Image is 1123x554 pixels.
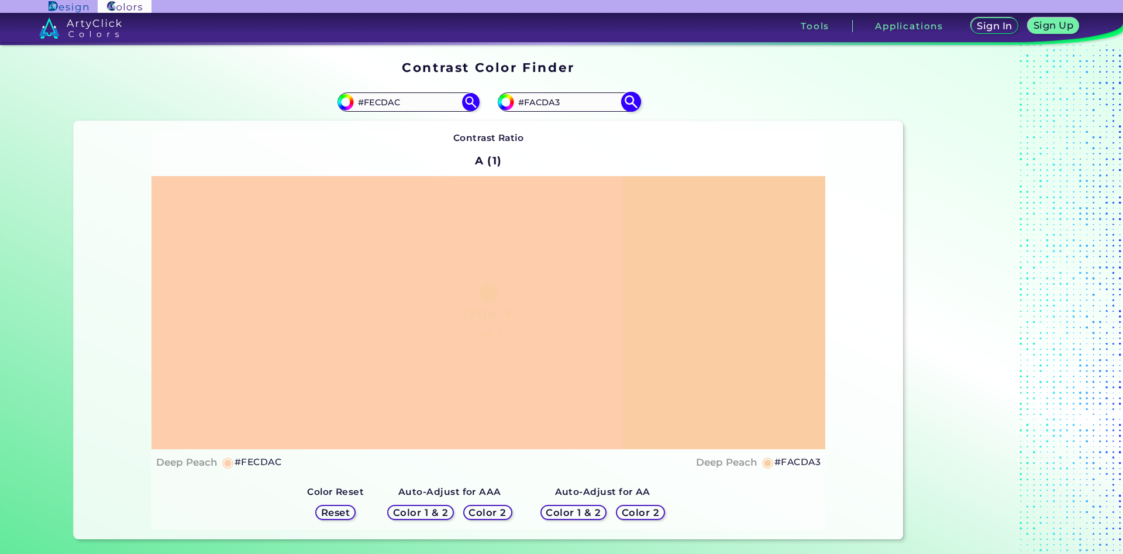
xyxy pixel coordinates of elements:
[973,19,1017,34] a: Sign In
[398,486,501,497] strong: Auto-Adjust for AAA
[453,132,524,143] strong: Contrast Ratio
[235,455,281,470] h5: #FECDAC
[156,454,218,471] h4: Deep Peach
[623,508,657,517] h5: Color 2
[402,59,574,76] h1: Contrast Color Finder
[470,148,508,174] h2: A (1)
[322,508,349,517] h5: Reset
[354,94,463,110] input: type color 1..
[307,486,364,497] strong: Color Reset
[461,305,515,322] h1: Title ✗
[49,1,88,12] img: ArtyClick Design logo
[548,508,599,517] h5: Color 1 & 2
[774,455,821,470] h5: #FACDA3
[801,22,829,30] h3: Tools
[979,22,1011,30] h5: Sign In
[1035,21,1072,30] h5: Sign Up
[514,94,623,110] input: type color 2..
[696,454,757,471] h4: Deep Peach
[555,486,650,497] strong: Auto-Adjust for AA
[621,92,641,112] img: icon search
[762,455,774,469] h5: ◉
[39,18,122,39] img: logo_artyclick_colors_white.svg
[222,455,235,469] h5: ◉
[1030,19,1077,34] a: Sign Up
[395,508,446,517] h5: Color 1 & 2
[875,22,943,30] h3: Applications
[462,93,480,111] img: icon search
[470,508,505,517] h5: Color 2
[472,325,504,342] h4: Text ✗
